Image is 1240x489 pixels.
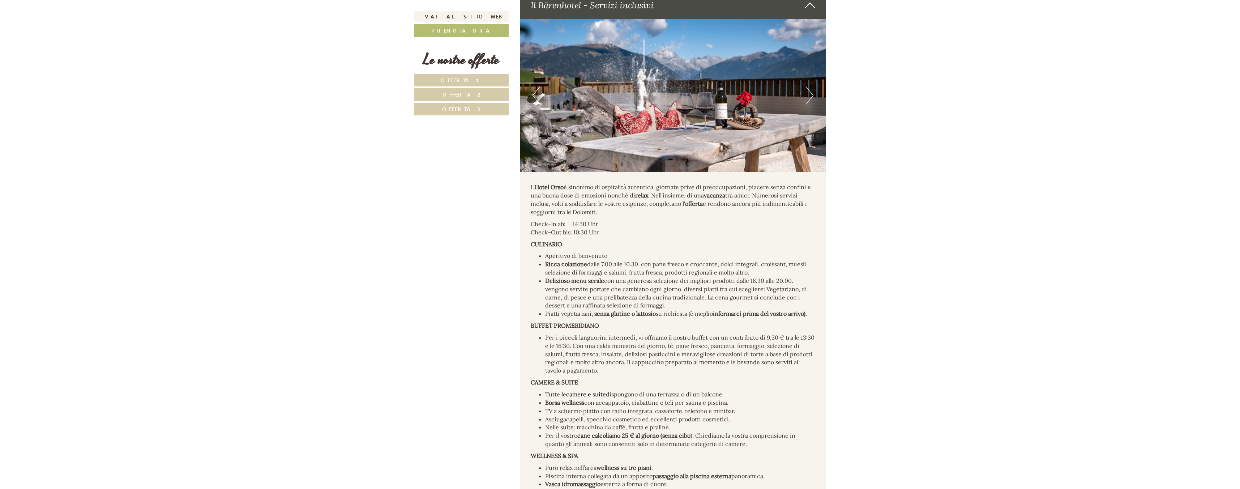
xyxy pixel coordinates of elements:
[414,11,509,22] a: Vai al sito web
[653,472,731,480] strong: passaggio alla piscina esterna
[442,106,480,112] span: Offerta 3
[545,399,816,407] li: con accappatoio, ciabattine e teli per sauna e piscina.
[545,423,816,431] li: Nelle suite: macchina da caffè, frutta e praline.
[704,192,725,199] strong: vacanza
[545,399,584,406] strong: Borsa wellness
[545,480,600,488] strong: Vasca idromassaggio
[545,260,587,268] strong: Ricca colazione
[545,464,816,472] li: Puro relax nell’area .
[566,391,606,398] a: camere e suite
[545,333,816,375] li: Per i piccoli languorini intermedi, vi offriamo il nostro buffet con un contributo di 9,50 € tra ...
[533,86,540,105] button: Previous
[545,310,816,318] li: Piatti vegetariani su richiesta (è meglio
[545,407,816,415] li: TV a schermo piatto con radio integrata, cassaforte, telefono e minibar.
[806,86,813,105] button: Next
[414,50,509,70] div: Le nostre offerte
[442,91,480,98] span: Offerta 2
[545,472,816,480] li: Piscina interna collegata da un apposito panoramica.
[531,241,562,248] strong: CULINARIO
[545,277,816,310] li: con una generosa selezione dei migliori prodotti dalle 18.30 alle 20.00. vengono servite portate ...
[531,452,578,459] strong: WELLNESS & SPA
[531,379,578,386] strong: CAMERE & SUITE
[545,431,816,448] li: Per il vostro ). Chiediamo la vostra comprensione in quanto gli animali sono consentiti solo in d...
[414,24,509,37] a: Prenota ora
[441,77,482,84] span: Offerta 1
[577,432,690,439] strong: cane calcoliamo 25 € al giorno (senza cibo
[535,183,564,191] strong: Hotel Orso
[545,260,816,277] li: dalle 7.00 alle 10.30, con pane fresco e croccante, dolci integrali, croissant, muesli, selezione...
[545,415,816,424] li: Asciugacapelli, specchio cosmetico ed eccellenti prodotti cosmetici.
[531,183,816,216] p: L’ è sinonimo di ospitalità autentica, giornate prive di preoccupazioni, piacere senza confini e ...
[591,310,656,317] strong: , senza glutine o lattosio
[635,192,648,199] strong: relax
[545,252,816,260] li: Aperitivo di benvenuto
[545,390,816,399] li: Tutte le dispongono di una terrazza o di un balcone.
[685,200,703,207] strong: offerta
[545,277,604,284] strong: Delizioso menu serale
[531,220,816,237] p: Check-In ab: 14:30 Uhr Check-Out bis: 10:30 Uhr
[531,322,599,329] strong: BUFFET PROMERIDIANO
[545,480,816,488] li: esterna a forma di cuore.
[713,310,807,317] strong: informarci prima del vostro arrivo).
[597,464,651,471] strong: wellness su tre piani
